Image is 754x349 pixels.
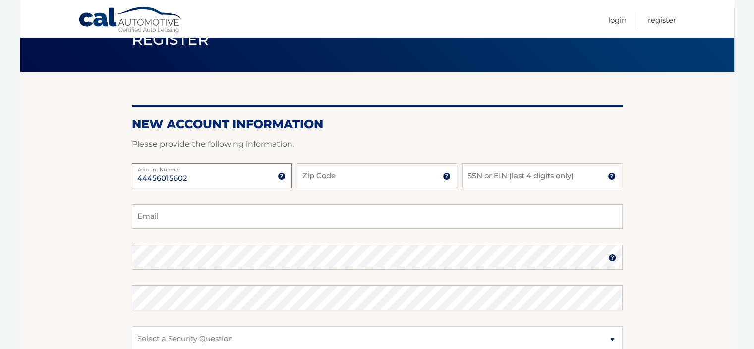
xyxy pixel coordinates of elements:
[132,163,292,171] label: Account Number
[608,254,616,262] img: tooltip.svg
[443,172,451,180] img: tooltip.svg
[132,163,292,188] input: Account Number
[132,204,623,229] input: Email
[78,6,182,35] a: Cal Automotive
[648,12,676,28] a: Register
[462,163,622,188] input: SSN or EIN (last 4 digits only)
[608,172,616,180] img: tooltip.svg
[132,138,623,151] p: Please provide the following information.
[132,117,623,132] h2: New Account Information
[297,163,457,188] input: Zip Code
[278,172,286,180] img: tooltip.svg
[132,30,209,49] span: Register
[608,12,627,28] a: Login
